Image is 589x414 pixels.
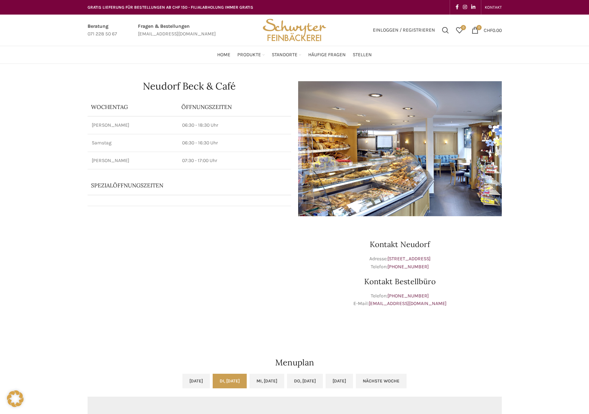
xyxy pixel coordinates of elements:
[461,25,466,30] span: 0
[439,23,452,37] a: Suchen
[298,292,502,308] p: Telefon: E-Mail:
[88,81,291,91] h1: Neudorf Beck & Café
[213,374,247,388] a: Di, [DATE]
[452,23,466,37] a: 0
[84,48,505,62] div: Main navigation
[484,27,492,33] span: CHF
[387,293,429,299] a: [PHONE_NUMBER]
[485,5,502,10] span: KONTAKT
[476,25,482,30] span: 0
[91,181,268,189] p: Spezialöffnungszeiten
[182,140,287,146] p: 06:30 - 16:30 Uhr
[387,264,429,270] a: [PHONE_NUMBER]
[249,374,284,388] a: Mi, [DATE]
[369,301,447,306] a: [EMAIL_ADDRESS][DOMAIN_NAME]
[92,140,174,146] p: Samstag
[217,52,230,58] span: Home
[92,122,174,129] p: [PERSON_NAME]
[308,48,346,62] a: Häufige Fragen
[485,0,502,14] a: KONTAKT
[469,2,477,12] a: Linkedin social link
[453,2,461,12] a: Facebook social link
[92,157,174,164] p: [PERSON_NAME]
[481,0,505,14] div: Secondary navigation
[237,48,265,62] a: Produkte
[326,374,353,388] a: [DATE]
[461,2,469,12] a: Instagram social link
[373,28,435,33] span: Einloggen / Registrieren
[272,52,297,58] span: Standorte
[298,255,502,271] p: Adresse: Telefon:
[88,223,291,327] iframe: schwyter martinsbruggstrasse
[138,23,216,38] a: Infobox link
[181,103,288,111] p: ÖFFNUNGSZEITEN
[468,23,505,37] a: 0 CHF0.00
[91,103,174,111] p: Wochentag
[272,48,301,62] a: Standorte
[260,15,328,46] img: Bäckerei Schwyter
[308,52,346,58] span: Häufige Fragen
[88,358,502,367] h2: Menuplan
[484,27,502,33] bdi: 0.00
[237,52,261,58] span: Produkte
[353,48,372,62] a: Stellen
[287,374,323,388] a: Do, [DATE]
[182,374,210,388] a: [DATE]
[260,27,328,33] a: Site logo
[88,23,117,38] a: Infobox link
[182,122,287,129] p: 06:30 - 18:30 Uhr
[353,52,372,58] span: Stellen
[356,374,407,388] a: Nächste Woche
[182,157,287,164] p: 07:30 - 17:00 Uhr
[88,5,253,10] span: GRATIS LIEFERUNG FÜR BESTELLUNGEN AB CHF 150 - FILIALABHOLUNG IMMER GRATIS
[369,23,439,37] a: Einloggen / Registrieren
[387,256,431,262] a: [STREET_ADDRESS]
[452,23,466,37] div: Meine Wunschliste
[298,278,502,285] h3: Kontakt Bestellbüro
[298,240,502,248] h3: Kontakt Neudorf
[217,48,230,62] a: Home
